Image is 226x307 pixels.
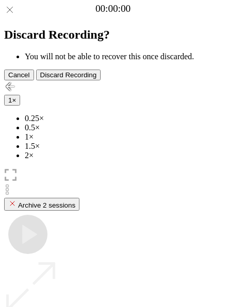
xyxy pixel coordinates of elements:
button: Discard Recording [36,70,101,80]
a: 00:00:00 [95,3,131,14]
div: Archive 2 sessions [8,199,75,209]
li: 0.5× [25,123,222,132]
li: 2× [25,151,222,160]
button: Archive 2 sessions [4,198,79,211]
h2: Discard Recording? [4,28,222,42]
button: Cancel [4,70,34,80]
li: You will not be able to recover this once discarded. [25,52,222,61]
li: 1× [25,132,222,142]
li: 0.25× [25,114,222,123]
button: 1× [4,95,20,106]
span: 1 [8,96,12,104]
li: 1.5× [25,142,222,151]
